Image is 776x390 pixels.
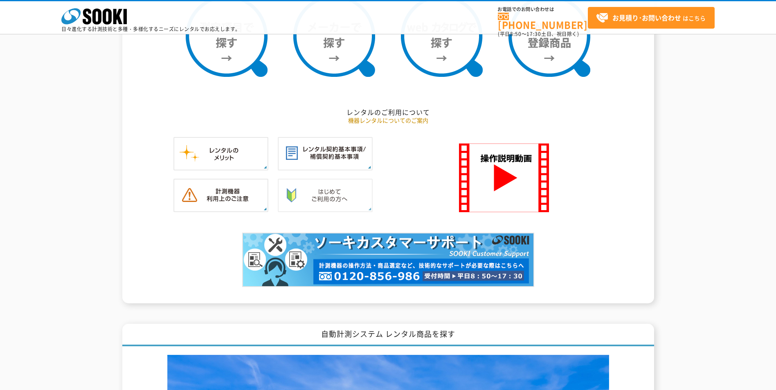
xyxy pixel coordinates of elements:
a: レンタル契約基本事項／補償契約基本事項 [278,162,373,170]
span: (平日 ～ 土日、祝日除く) [498,30,579,38]
img: カスタマーサポート [242,233,534,287]
img: はじめてご利用の方へ [278,179,373,212]
h1: 自動計測システム レンタル商品を探す [122,324,654,346]
a: はじめてご利用の方へ [278,204,373,211]
h2: レンタルのご利用について [149,108,628,117]
span: はこちら [596,12,706,24]
a: レンタルのメリット [173,162,268,170]
img: SOOKI 操作説明動画 [459,143,549,212]
a: [PHONE_NUMBER] [498,13,588,29]
img: レンタル契約基本事項／補償契約基本事項 [278,137,373,170]
a: お見積り･お問い合わせはこちら [588,7,715,29]
a: 計測機器ご利用上のご注意 [173,204,268,211]
p: 日々進化する計測技術と多種・多様化するニーズにレンタルでお応えします。 [61,27,241,31]
span: 8:50 [510,30,522,38]
span: お電話でのお問い合わせは [498,7,588,12]
span: 17:30 [526,30,541,38]
img: 計測機器ご利用上のご注意 [173,179,268,212]
p: 機器レンタルについてのご案内 [149,116,628,125]
img: レンタルのメリット [173,137,268,170]
strong: お見積り･お問い合わせ [612,13,681,22]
